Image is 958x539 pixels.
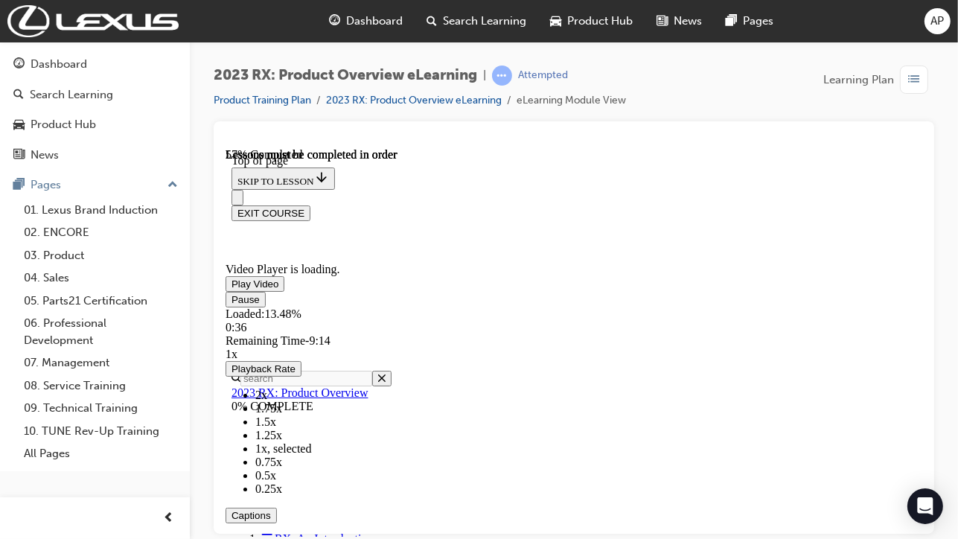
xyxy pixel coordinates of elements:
[18,442,184,465] a: All Pages
[744,13,774,30] span: Pages
[31,176,61,194] div: Pages
[13,58,25,71] span: guage-icon
[6,141,184,169] a: News
[518,68,568,83] div: Attempted
[931,13,945,30] span: AP
[13,179,25,192] span: pages-icon
[18,420,184,443] a: 10. TUNE Rev-Up Training
[907,488,943,524] div: Open Intercom Messenger
[427,12,438,31] span: search-icon
[31,116,96,133] div: Product Hub
[823,66,934,94] button: Learning Plan
[18,199,184,222] a: 01. Lexus Brand Induction
[6,111,184,138] a: Product Hub
[7,5,179,37] img: Trak
[492,66,512,86] span: learningRecordVerb_ATTEMPT-icon
[18,374,184,398] a: 08. Service Training
[6,81,184,109] a: Search Learning
[18,312,184,351] a: 06. Professional Development
[6,48,184,171] button: DashboardSearch LearningProduct HubNews
[6,171,184,199] button: Pages
[18,351,184,374] a: 07. Management
[568,13,633,30] span: Product Hub
[214,67,477,84] span: 2023 RX: Product Overview eLearning
[167,176,178,195] span: up-icon
[823,71,894,89] span: Learning Plan
[18,221,184,244] a: 02. ENCORE
[13,118,25,132] span: car-icon
[18,290,184,313] a: 05. Parts21 Certification
[444,13,527,30] span: Search Learning
[6,51,184,78] a: Dashboard
[657,12,668,31] span: news-icon
[415,6,539,36] a: search-iconSearch Learning
[326,94,502,106] a: 2023 RX: Product Overview eLearning
[727,12,738,31] span: pages-icon
[18,397,184,420] a: 09. Technical Training
[13,89,24,102] span: search-icon
[517,92,626,109] li: eLearning Module View
[31,147,59,164] div: News
[925,8,951,34] button: AP
[18,244,184,267] a: 03. Product
[551,12,562,31] span: car-icon
[715,6,786,36] a: pages-iconPages
[330,12,341,31] span: guage-icon
[31,56,87,73] div: Dashboard
[539,6,645,36] a: car-iconProduct Hub
[645,6,715,36] a: news-iconNews
[674,13,703,30] span: News
[30,86,113,103] div: Search Learning
[214,94,311,106] a: Product Training Plan
[347,13,403,30] span: Dashboard
[13,149,25,162] span: news-icon
[909,71,920,89] span: list-icon
[164,509,175,528] span: prev-icon
[18,267,184,290] a: 04. Sales
[483,67,486,84] span: |
[318,6,415,36] a: guage-iconDashboard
